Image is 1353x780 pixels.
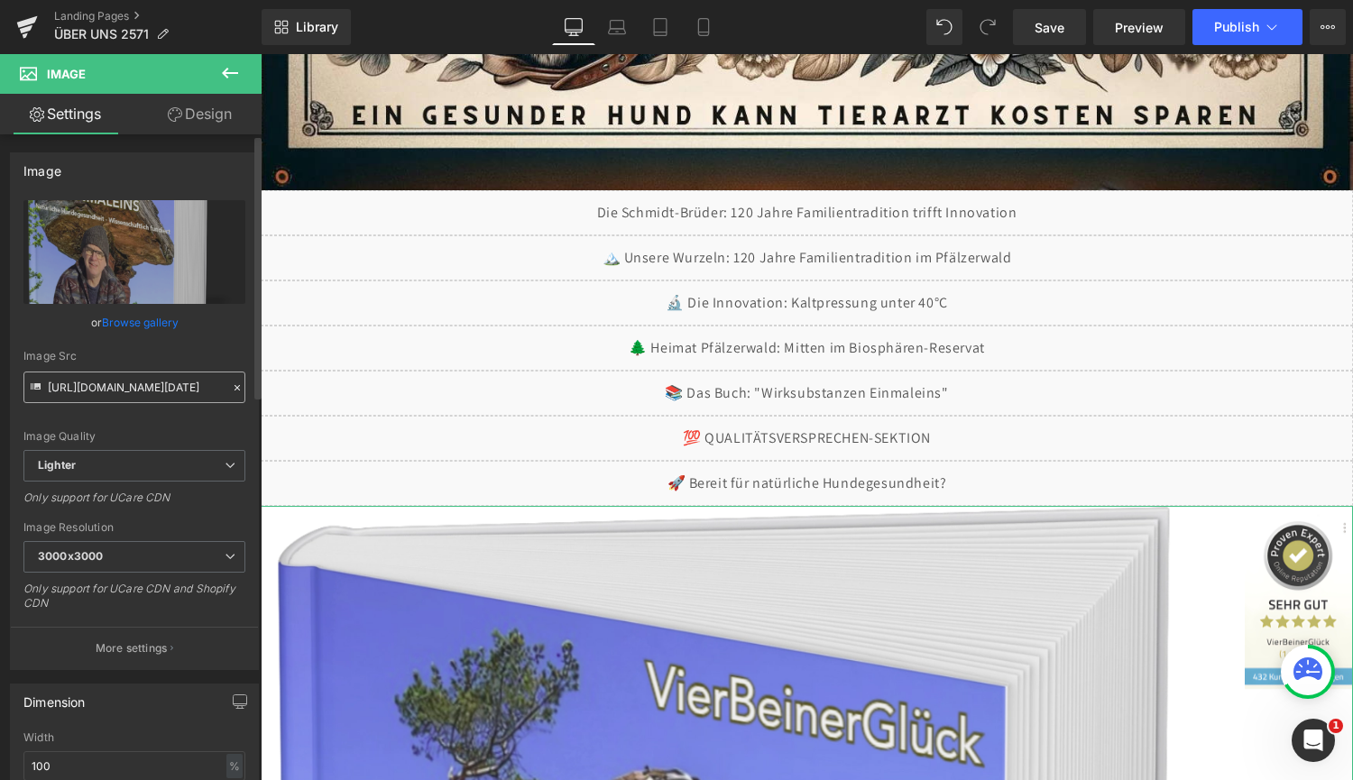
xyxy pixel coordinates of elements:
input: Link [23,372,245,403]
b: 3000x3000 [38,549,103,563]
div: Image [23,153,61,179]
a: Mobile [682,9,725,45]
a: Landing Pages [54,9,262,23]
div: Only support for UCare CDN [23,491,245,517]
button: Publish [1192,9,1302,45]
div: Image Resolution [23,521,245,534]
div: % [226,754,243,778]
a: Desktop [552,9,595,45]
a: Preview [1093,9,1185,45]
b: Lighter [38,458,76,472]
span: ÜBER UNS 2571 [54,27,149,41]
span: Image [47,67,86,81]
span: Preview [1115,18,1164,37]
span: Save [1035,18,1064,37]
button: More [1310,9,1346,45]
button: Undo [926,9,962,45]
a: New Library [262,9,351,45]
p: More settings [96,640,168,656]
button: More settings [11,627,258,669]
div: Image Src [23,350,245,362]
span: Publish [1214,20,1259,34]
button: Redo [970,9,1006,45]
div: Dimension [23,684,86,710]
span: Library [296,19,338,35]
a: Laptop [595,9,639,45]
span: 1 [1329,719,1343,733]
div: Width [23,731,245,744]
a: Browse gallery [102,307,179,338]
a: Tablet [639,9,682,45]
iframe: Intercom live chat [1292,719,1335,762]
div: or [23,313,245,332]
div: Image Quality [23,430,245,443]
a: Design [134,94,265,134]
div: Only support for UCare CDN and Shopify CDN [23,582,245,622]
